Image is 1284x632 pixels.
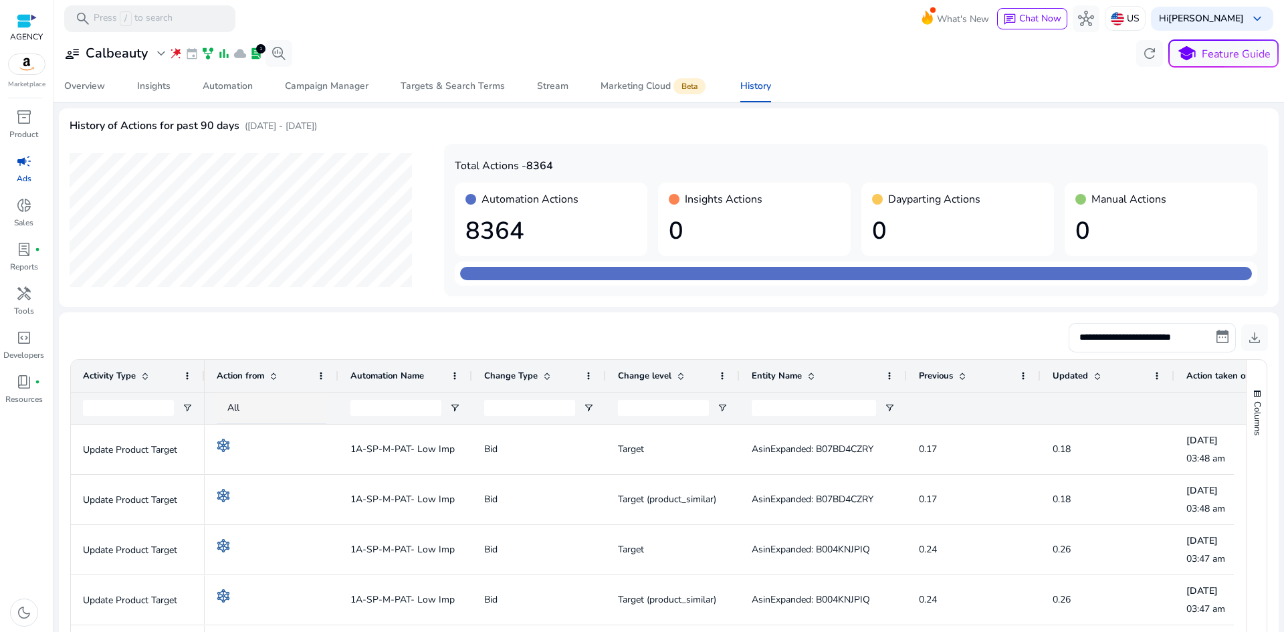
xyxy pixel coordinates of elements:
span: expand_more [153,45,169,62]
span: 0.18 [1053,443,1071,455]
span: AsinExpanded: B07BD4CZRY [752,443,873,455]
span: AsinExpanded: B07BD4CZRY [752,493,873,506]
span: 0.24 [919,593,937,606]
h1: 8364 [465,217,637,245]
span: Bid [484,593,498,606]
input: Change Type Filter Input [484,400,575,416]
h1: 0 [872,217,1043,245]
span: book_4 [16,374,32,390]
span: campaign [16,153,32,169]
span: Change Type [484,370,538,382]
span: Target (product_similar) [618,593,716,606]
span: Columns [1251,401,1263,435]
input: Automation Name Filter Input [350,400,441,416]
div: Insights [137,82,171,91]
span: user_attributes [64,45,80,62]
p: Resources [5,393,43,405]
h4: Automation Actions [481,193,578,206]
div: History [740,82,771,91]
span: Chat Now [1019,12,1061,25]
span: 0.17 [919,443,937,455]
span: All [227,401,239,414]
span: keyboard_arrow_down [1249,11,1265,27]
p: Press to search [94,11,173,26]
span: inventory_2 [16,109,32,125]
p: Update Product Target [83,587,193,614]
img: rule-automation.svg [217,489,230,502]
span: 0.26 [1053,593,1071,606]
span: 1A-SP-M-PAT- Low Imp [350,486,455,513]
button: chatChat Now [997,8,1067,29]
b: [PERSON_NAME] [1168,12,1244,25]
img: rule-automation.svg [217,589,230,603]
span: fiber_manual_record [35,247,40,252]
span: / [120,11,132,26]
span: What's New [937,7,989,31]
span: Activity Type [83,370,136,382]
span: Target [618,543,644,556]
span: wand_stars [169,47,183,60]
p: ([DATE] - [DATE]) [245,119,317,133]
span: bar_chart [217,47,231,60]
span: hub [1078,11,1094,27]
img: us.svg [1111,12,1124,25]
span: Target [618,443,644,455]
span: Entity Name [752,370,802,382]
span: Automation Name [350,370,424,382]
span: 1A-SP-M-PAT- Low Imp [350,586,455,613]
h1: 0 [669,217,840,245]
span: search_insights [271,45,287,62]
div: Targets & Search Terms [401,82,505,91]
h1: 0 [1075,217,1247,245]
span: family_history [201,47,215,60]
span: 0.26 [1053,543,1071,556]
b: 8364 [526,159,553,173]
p: Marketplace [8,80,45,90]
p: Update Product Target [83,436,193,463]
span: cloud [233,47,247,60]
span: Beta [673,78,706,94]
p: Product [9,128,38,140]
p: Ads [17,173,31,185]
span: Action from [217,370,264,382]
img: rule-automation.svg [217,539,230,552]
h4: Insights Actions [685,193,762,206]
span: search [75,11,91,27]
h4: Manual Actions [1091,193,1166,206]
h4: Total Actions - [455,160,1257,173]
input: Activity Type Filter Input [83,400,174,416]
span: lab_profile [16,241,32,257]
p: Sales [14,217,33,229]
span: 1A-SP-M-PAT- Low Imp [350,435,455,463]
span: dark_mode [16,605,32,621]
div: Stream [537,82,568,91]
div: 1 [256,44,265,54]
p: Update Product Target [83,536,193,564]
span: Previous [919,370,953,382]
span: Bid [484,493,498,506]
button: hub [1073,5,1099,32]
button: Open Filter Menu [884,403,895,413]
h3: Calbeauty [86,45,148,62]
p: AGENCY [10,31,43,43]
span: Target (product_similar) [618,493,716,506]
button: Open Filter Menu [182,403,193,413]
p: Tools [14,305,34,317]
div: Automation [203,82,253,91]
span: code_blocks [16,330,32,346]
button: schoolFeature Guide [1168,39,1279,68]
p: Reports [10,261,38,273]
span: school [1177,44,1196,64]
div: Campaign Manager [285,82,368,91]
span: event [185,47,199,60]
div: Marketing Cloud [601,81,708,92]
p: Update Product Target [83,486,193,514]
span: Change level [618,370,671,382]
input: Entity Name Filter Input [752,400,876,416]
span: fiber_manual_record [35,379,40,385]
span: Updated [1053,370,1088,382]
p: Hi [1159,14,1244,23]
span: 0.24 [919,543,937,556]
p: Feature Guide [1202,46,1271,62]
span: Action taken on [1186,370,1251,382]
